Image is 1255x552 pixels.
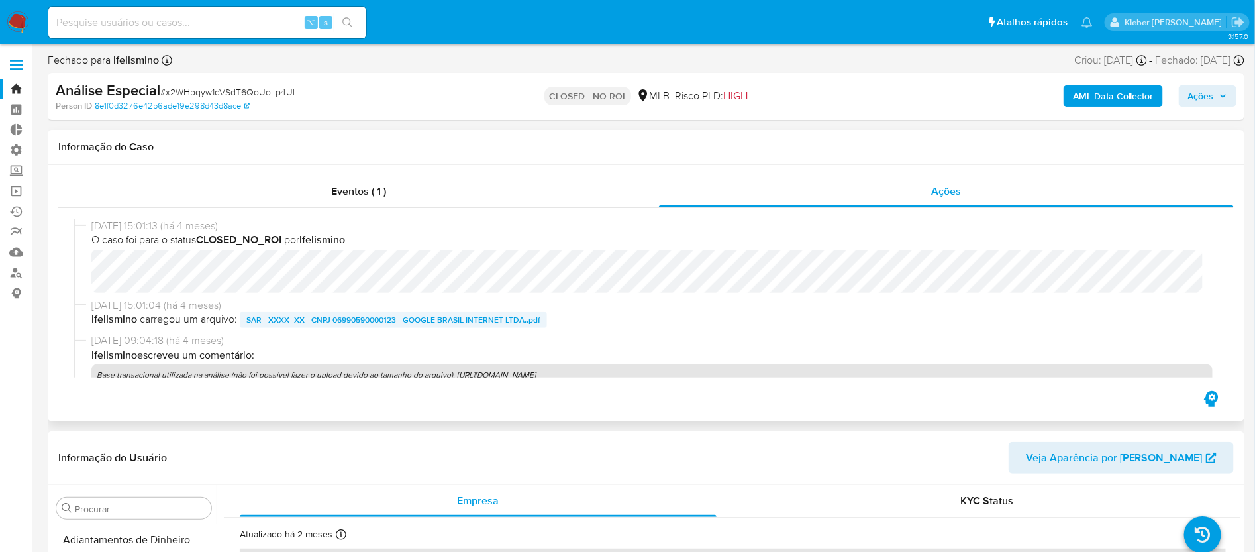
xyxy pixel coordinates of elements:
b: lfelismino [111,52,159,68]
div: MLB [636,89,670,103]
span: Ações [931,184,961,199]
b: Análise Especial [56,80,160,101]
input: Pesquise usuários ou casos... [48,14,366,31]
span: # x2WHpqyw1qVSdT6QoUoLp4Ul [160,85,295,99]
b: CLOSED_NO_ROI [196,232,281,247]
p: escreveu um comentário: [91,348,1213,362]
b: Person ID [56,100,92,112]
span: Risco PLD: [676,89,748,103]
input: Procurar [75,503,206,515]
button: SAR - XXXX_XX - CNPJ 06990590000123 - GOOGLE BRASIL INTERNET LTDA..pdf [240,312,547,328]
span: [DATE] 15:01:04 (há 4 meses) [91,298,1213,313]
a: Sair [1231,15,1245,29]
h1: Informação do Usuário [58,451,167,465]
h1: Informação do Caso [58,140,1234,154]
div: Fechado: [DATE] [1156,53,1244,68]
span: HIGH [724,88,748,103]
p: kleber.bueno@mercadolivre.com [1125,16,1227,28]
span: - [1150,53,1153,68]
span: Ações [1188,85,1214,107]
span: O caso foi para o status por [91,233,1213,247]
span: s [324,16,328,28]
button: AML Data Collector [1064,85,1163,107]
span: [DATE] 09:04:18 (há 4 meses) [91,333,1213,348]
p: CLOSED - NO ROI [544,87,631,105]
button: search-icon [334,13,361,32]
span: Empresa [458,493,499,508]
b: lfelismino [91,312,137,328]
button: Veja Aparência por [PERSON_NAME] [1009,442,1234,474]
span: ⌥ [306,16,316,28]
span: Fechado para [48,53,159,68]
span: Eventos ( 1 ) [331,184,386,199]
button: Procurar [62,503,72,514]
span: SAR - XXXX_XX - CNPJ 06990590000123 - GOOGLE BRASIL INTERNET LTDA..pdf [246,312,540,328]
a: 8e1f0d3276e42b6ade19e298d43d8ace [95,100,250,112]
span: [DATE] 15:01:13 (há 4 meses) [91,219,1213,233]
span: Atalhos rápidos [997,15,1068,29]
p: Base transacional utilizada na análise (não foi possível fazer o upload devido ao tamanho do arqu... [91,364,1213,386]
p: Atualizado há 2 meses [240,528,332,541]
button: Ações [1179,85,1236,107]
b: lfelismino [91,347,137,362]
a: Notificações [1081,17,1093,28]
div: Criou: [DATE] [1074,53,1147,68]
b: lfelismino [299,232,345,247]
span: Veja Aparência por [PERSON_NAME] [1026,442,1203,474]
span: KYC Status [960,493,1013,508]
span: carregou um arquivo: [140,312,237,328]
b: AML Data Collector [1073,85,1154,107]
